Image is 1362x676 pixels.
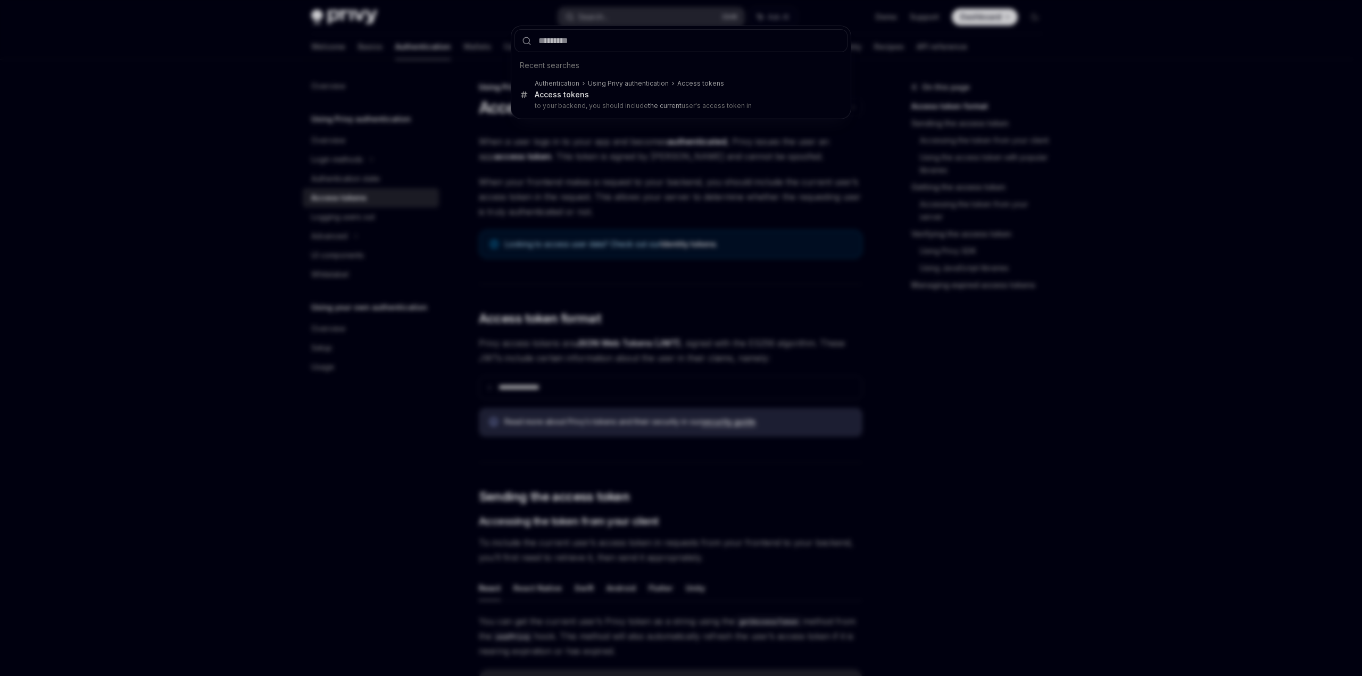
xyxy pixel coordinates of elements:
span: Recent searches [520,60,579,71]
p: to your backend, you should include user's access token in [535,102,825,110]
b: the current [648,102,682,110]
div: Using Privy authentication [588,79,669,88]
div: Access tokens [677,79,724,88]
div: Authentication [535,79,579,88]
div: Access tokens [535,90,589,99]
